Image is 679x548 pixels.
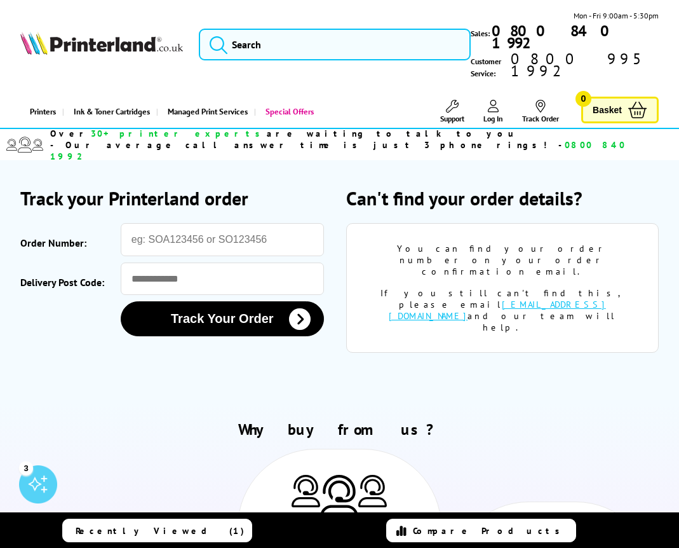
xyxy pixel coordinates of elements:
[413,525,567,537] span: Compare Products
[492,21,619,53] b: 0800 840 1992
[575,91,591,107] span: 0
[366,287,639,333] div: If you still can't find this, please email and our team will help.
[366,243,639,277] div: You can find your order number on your order confirmation email.
[20,32,183,55] img: Printerland Logo
[121,301,324,336] button: Track Your Order
[20,32,183,57] a: Printerland Logo
[76,525,245,537] span: Recently Viewed (1)
[483,100,503,123] a: Log In
[581,97,659,124] a: Basket 0
[509,53,659,77] span: 0800 995 1992
[20,269,114,295] label: Delivery Post Code:
[199,29,471,60] input: Search
[50,139,646,162] span: - Our average call answer time is just 3 phone rings! -
[20,186,333,210] h2: Track your Printerland order
[483,114,503,123] span: Log In
[593,102,622,119] span: Basket
[156,95,254,128] a: Managed Print Services
[121,223,324,256] input: eg: SOA123456 or SO123456
[50,139,626,162] span: 0800 840 1992
[320,475,358,519] img: Printer Experts
[62,519,252,542] a: Recently Viewed (1)
[20,95,62,128] a: Printers
[346,186,659,210] h2: Can't find your order details?
[50,128,520,139] span: Over are waiting to talk to you
[440,114,464,123] span: Support
[522,100,559,123] a: Track Order
[471,27,490,39] span: Sales:
[386,519,576,542] a: Compare Products
[471,53,659,79] span: Customer Service:
[91,128,267,139] span: 30+ printer experts
[358,475,387,507] img: Printer Experts
[292,475,320,507] img: Printer Experts
[389,299,606,322] a: [EMAIL_ADDRESS][DOMAIN_NAME]
[20,420,659,439] h2: Why buy from us?
[254,95,320,128] a: Special Offers
[490,25,659,49] a: 0800 840 1992
[20,229,114,256] label: Order Number:
[74,95,150,128] span: Ink & Toner Cartridges
[574,10,659,22] span: Mon - Fri 9:00am - 5:30pm
[440,100,464,123] a: Support
[19,461,33,475] div: 3
[62,95,156,128] a: Ink & Toner Cartridges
